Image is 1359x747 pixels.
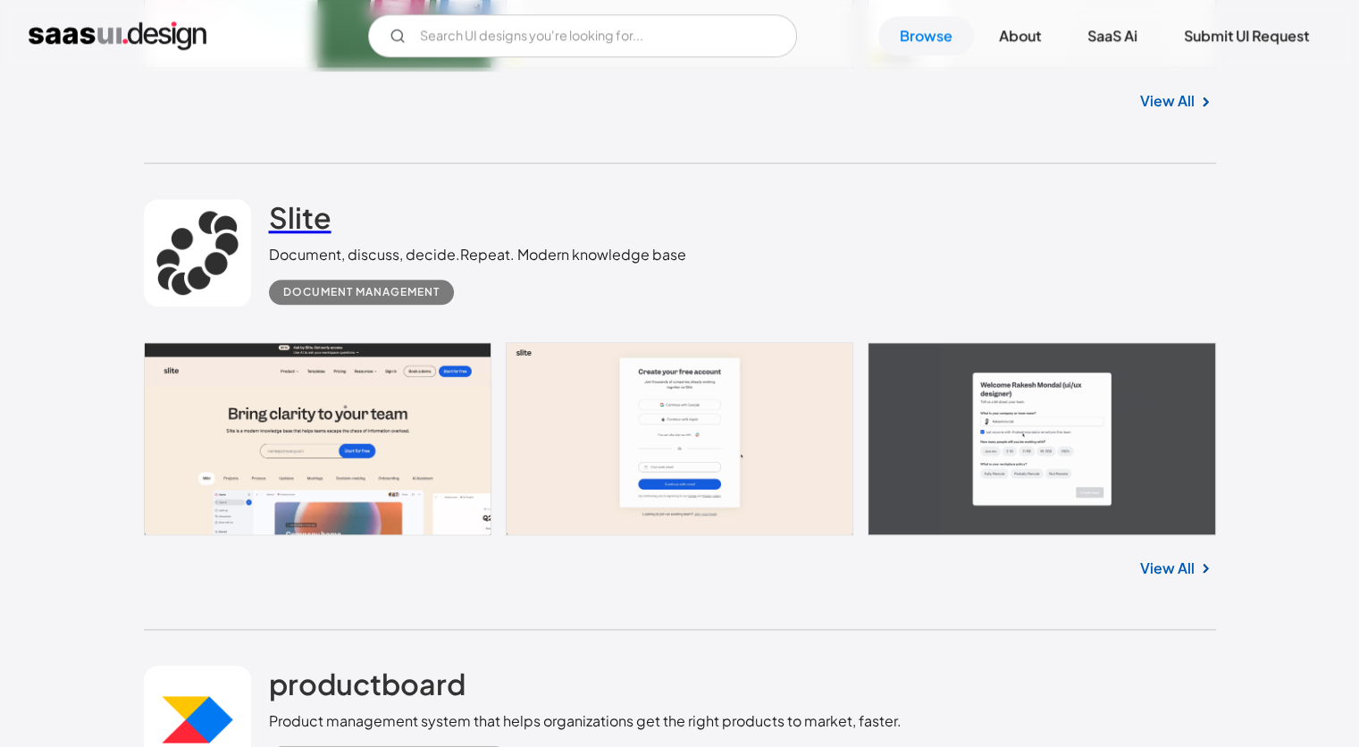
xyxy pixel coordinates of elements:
h2: productboard [269,666,466,701]
input: Search UI designs you're looking for... [368,14,797,57]
a: View All [1140,90,1195,112]
a: View All [1140,558,1195,579]
a: SaaS Ai [1066,16,1159,55]
a: Slite [269,199,331,244]
a: productboard [269,666,466,710]
h2: Slite [269,199,331,235]
div: Product management system that helps organizations get the right products to market, faster. [269,710,902,732]
a: Submit UI Request [1162,16,1330,55]
div: Document Management [283,281,440,303]
div: Document, discuss, decide.Repeat. Modern knowledge base [269,244,686,265]
a: Browse [878,16,974,55]
a: About [977,16,1062,55]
